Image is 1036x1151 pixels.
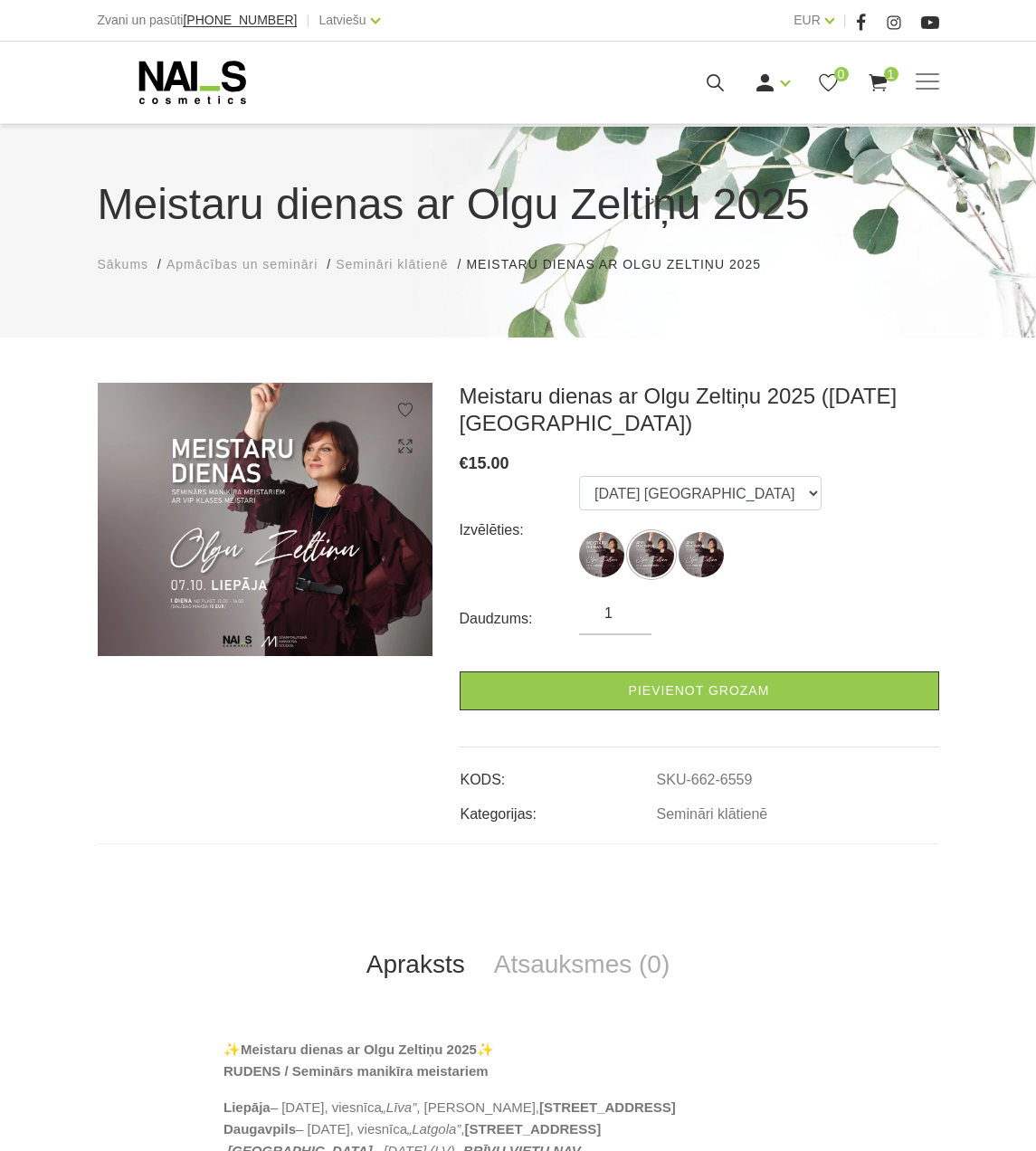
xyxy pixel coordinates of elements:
[884,67,898,81] span: 1
[867,71,889,94] a: 1
[166,257,318,271] span: Apmācības un semināri
[352,935,480,994] a: Apraksts
[657,806,768,823] a: Semināri klātienē
[241,1042,477,1057] strong: Meistaru dienas ar Olgu Zeltiņu 2025
[679,532,724,577] img: ...
[466,255,779,274] li: Meistaru dienas ar Olgu Zeltiņu 2025
[794,9,821,31] a: EUR
[817,71,840,94] a: 0
[183,14,297,27] a: [PHONE_NUMBER]
[460,604,580,633] div: Daudzums:
[469,454,509,472] span: 15.00
[382,1099,416,1115] em: „Līva”
[579,532,624,577] img: ...
[480,935,685,994] a: Atsauksmes (0)
[629,532,674,577] img: ...
[336,255,448,274] a: Semināri klātienē
[657,772,753,788] a: SKU-662-6559
[843,9,847,32] span: |
[98,383,432,656] img: Meistaru dienas ar Olgu Zeltiņu 2025
[183,13,297,27] span: [PHONE_NUMBER]
[98,257,149,271] span: Sākums
[460,516,580,545] div: Izvēlēties:
[223,1039,813,1082] p: ✨ ✨
[318,9,366,31] a: Latviešu
[98,255,149,274] a: Sākums
[460,791,656,825] td: Kategorijas:
[98,172,939,237] h1: Meistaru dienas ar Olgu Zeltiņu 2025
[98,9,298,32] div: Zvani un pasūti
[465,1121,602,1137] strong: [STREET_ADDRESS]
[336,257,448,271] span: Semināri klātienē
[460,454,469,472] span: €
[460,756,656,791] td: KODS:
[223,1063,489,1079] strong: RUDENS / Seminārs manikīra meistariem
[223,1121,296,1137] strong: Daugavpils
[223,1099,271,1115] strong: Liepāja
[166,255,318,274] a: Apmācības un semināri
[460,671,939,710] a: Pievienot grozam
[407,1121,461,1137] em: „Latgola”
[834,67,849,81] span: 0
[306,9,309,32] span: |
[539,1099,676,1115] strong: [STREET_ADDRESS]
[460,383,939,437] h3: Meistaru dienas ar Olgu Zeltiņu 2025 ([DATE] [GEOGRAPHIC_DATA])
